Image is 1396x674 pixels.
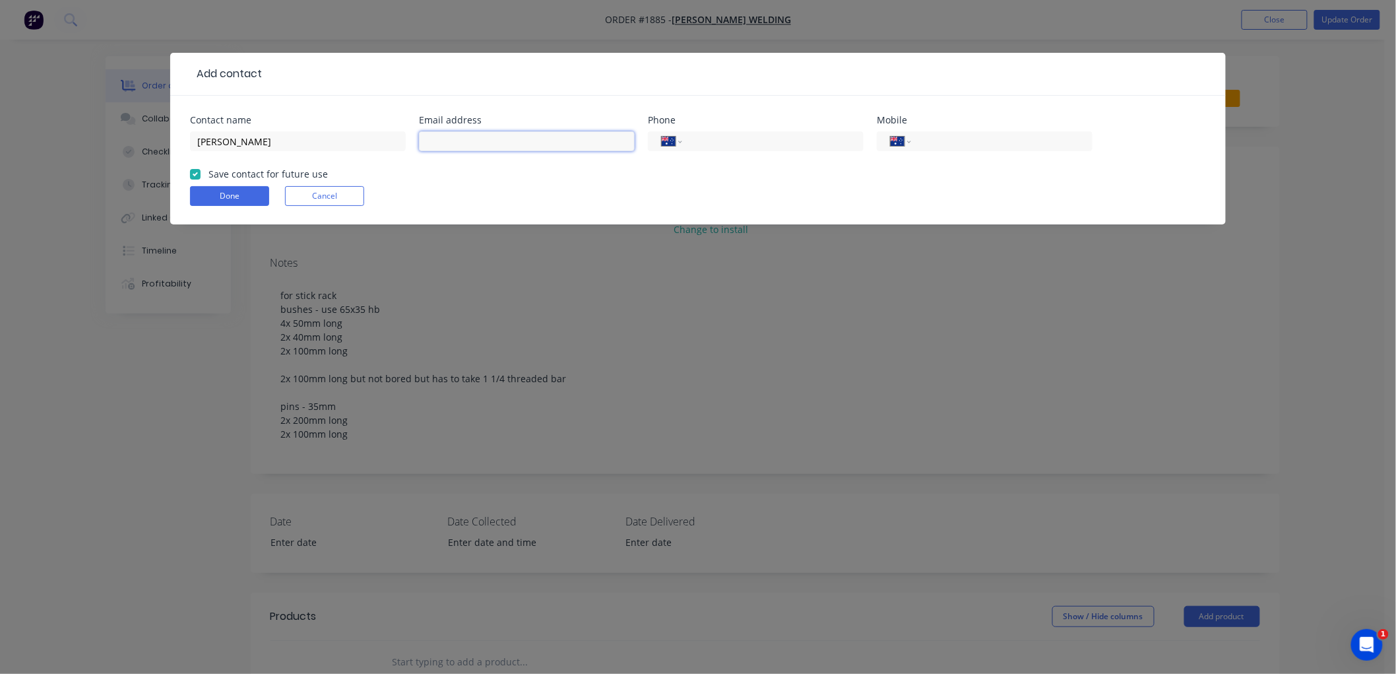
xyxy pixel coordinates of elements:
[190,116,406,125] div: Contact name
[190,186,269,206] button: Done
[208,167,328,181] label: Save contact for future use
[419,116,635,125] div: Email address
[285,186,364,206] button: Cancel
[1378,629,1389,640] span: 1
[1351,629,1383,661] iframe: Intercom live chat
[877,116,1093,125] div: Mobile
[190,66,262,82] div: Add contact
[648,116,864,125] div: Phone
